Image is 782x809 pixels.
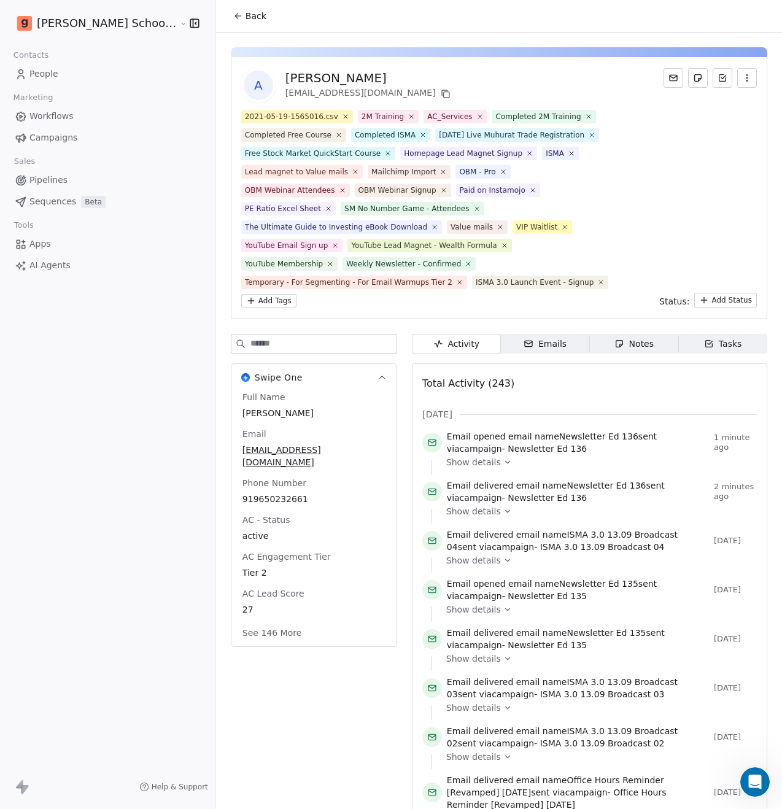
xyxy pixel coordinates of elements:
[567,481,646,490] span: Newsletter Ed 136
[29,238,51,250] span: Apps
[459,166,495,177] div: OBM - Pro
[447,628,513,638] span: Email delivered
[15,13,171,34] button: [PERSON_NAME] School of Finance LLP
[447,627,709,651] span: email name sent via campaign -
[714,585,757,595] span: [DATE]
[476,277,594,288] div: ISMA 3.0 Launch Event - Signup
[12,165,233,230] div: Recent messageProfile image for MrinalAlright, so i'm using API to add the tags. If the tag is ad...
[447,676,709,700] span: email name sent via campaign -
[139,414,169,422] span: Tickets
[10,64,206,84] a: People
[344,203,470,214] div: SM No Number Game - Attendees
[240,391,288,403] span: Full Name
[447,677,513,687] span: Email delivered
[447,530,513,540] span: Email delivered
[25,129,221,150] p: How can we help?
[714,433,757,452] span: 1 minute ago
[25,194,50,219] img: Profile image for Mrinal
[446,603,501,616] span: Show details
[496,111,581,122] div: Completed 2M Training
[242,567,385,579] span: Tier 2
[704,338,742,350] div: Tasks
[37,15,177,31] span: [PERSON_NAME] School of Finance LLP
[714,683,757,693] span: [DATE]
[371,166,436,177] div: Mailchimp Import
[241,373,250,382] img: Swipe One
[29,195,76,208] span: Sequences
[55,195,546,204] span: Alright, so i'm using API to add the tags. If the tag is added again, will the contact go through...
[240,587,307,600] span: AC Lead Score
[659,295,689,308] span: Status:
[422,377,514,389] span: Total Activity (243)
[152,782,208,792] span: Help & Support
[29,259,71,272] span: AI Agents
[447,775,664,797] span: Office Hours Reminder [Revamped] [DATE]
[439,130,584,141] div: [DATE] Live Muhurat Trade Registration
[139,782,208,792] a: Help & Support
[404,148,522,159] div: Homepage Lead Magnet Signup
[740,767,770,797] iframe: To enrich screen reader interactions, please activate Accessibility in Grammarly extension settings
[17,414,44,422] span: Home
[242,530,385,542] span: active
[205,414,225,422] span: Help
[447,725,709,749] span: email name sent via campaign -
[10,234,206,254] a: Apps
[226,5,274,27] button: Back
[447,726,513,736] span: Email delivered
[446,554,748,567] a: Show details
[516,222,557,233] div: VIP Waitlist
[245,222,427,233] div: The Ultimate Guide to Investing eBook Download
[422,408,452,420] span: [DATE]
[446,603,748,616] a: Show details
[242,493,385,505] span: 919650232661
[211,20,233,42] div: Close
[29,68,58,80] span: People
[245,148,381,159] div: Free Stock Market QuickStart Course
[540,542,665,552] span: ISMA 3.0 13.09 Broadcast 04
[240,477,309,489] span: Phone Number
[29,174,68,187] span: Pipelines
[25,20,49,44] img: Profile image for Siddarth
[447,481,513,490] span: Email delivered
[13,184,233,229] div: Profile image for MrinalAlright, so i'm using API to add the tags. If the tag is added again, wil...
[446,505,501,517] span: Show details
[447,479,709,504] span: email name sent via campaign -
[245,240,328,251] div: YouTube Email Sign up
[245,111,338,122] div: 2021-05-19-1565016.csv
[242,407,385,419] span: [PERSON_NAME]
[508,640,587,650] span: Newsletter Ed 135
[71,20,96,44] img: Profile image for Harinder
[240,428,269,440] span: Email
[240,551,333,563] span: AC Engagement Tier
[240,514,293,526] span: AC - Status
[358,185,436,196] div: OBM Webinar Signup
[546,148,564,159] div: ISMA
[446,456,501,468] span: Show details
[9,152,41,171] span: Sales
[460,185,525,196] div: Paid on Instamojo
[362,111,404,122] div: 2M Training
[446,505,748,517] a: Show details
[614,338,654,350] div: Notes
[10,106,206,126] a: Workflows
[447,528,709,553] span: email name sent via campaign -
[285,87,453,101] div: [EMAIL_ADDRESS][DOMAIN_NAME]
[351,240,497,251] div: YouTube Lead Magnet - Wealth Formula
[285,69,453,87] div: [PERSON_NAME]
[446,652,501,665] span: Show details
[447,579,506,589] span: Email opened
[123,383,184,432] button: Tickets
[29,110,74,123] span: Workflows
[10,128,206,148] a: Campaigns
[447,430,709,455] span: email name sent via campaign -
[244,71,273,100] span: A
[540,689,665,699] span: ISMA 3.0 13.09 Broadcast 03
[25,87,221,129] p: Hi [PERSON_NAME] 👋
[355,130,416,141] div: Completed ISMA
[567,628,646,638] span: Newsletter Ed 135
[446,652,748,665] a: Show details
[508,444,587,454] span: Newsletter Ed 136
[694,293,757,308] button: Add Status
[25,176,220,188] div: Recent message
[540,738,665,748] span: ISMA 3.0 13.09 Broadcast 02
